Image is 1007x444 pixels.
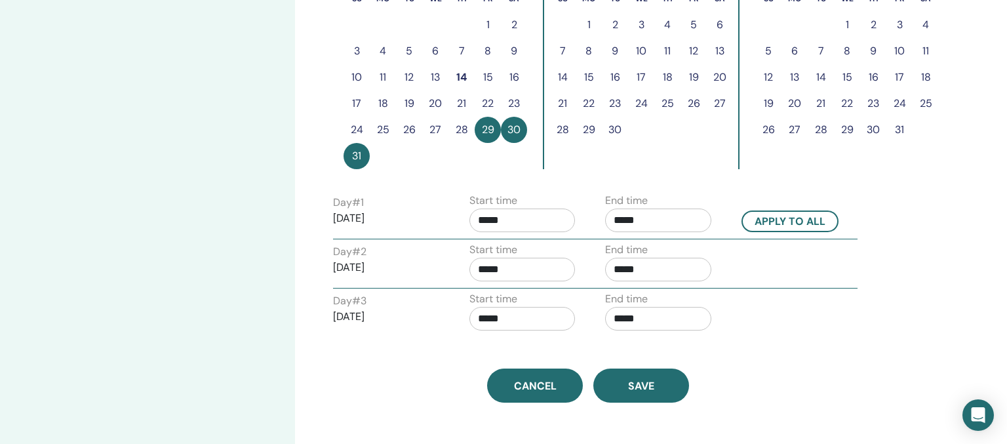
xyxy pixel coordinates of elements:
[576,64,602,91] button: 15
[602,117,628,143] button: 30
[654,38,681,64] button: 11
[755,91,781,117] button: 19
[860,117,886,143] button: 30
[628,91,654,117] button: 24
[448,117,475,143] button: 28
[781,38,808,64] button: 6
[707,12,733,38] button: 6
[755,64,781,91] button: 12
[886,64,913,91] button: 17
[913,91,939,117] button: 25
[396,64,422,91] button: 12
[475,12,501,38] button: 1
[549,91,576,117] button: 21
[602,12,628,38] button: 2
[860,12,886,38] button: 2
[808,117,834,143] button: 28
[333,211,439,226] p: [DATE]
[576,12,602,38] button: 1
[834,91,860,117] button: 22
[448,38,475,64] button: 7
[834,117,860,143] button: 29
[681,64,707,91] button: 19
[549,64,576,91] button: 14
[602,64,628,91] button: 16
[501,12,527,38] button: 2
[549,38,576,64] button: 7
[834,12,860,38] button: 1
[707,91,733,117] button: 27
[576,117,602,143] button: 29
[333,195,364,211] label: Day # 1
[344,117,370,143] button: 24
[886,12,913,38] button: 3
[501,38,527,64] button: 9
[628,12,654,38] button: 3
[344,143,370,169] button: 31
[834,38,860,64] button: 8
[576,38,602,64] button: 8
[396,38,422,64] button: 5
[333,309,439,325] p: [DATE]
[886,117,913,143] button: 31
[860,91,886,117] button: 23
[681,12,707,38] button: 5
[422,38,448,64] button: 6
[605,291,648,307] label: End time
[886,38,913,64] button: 10
[333,293,366,309] label: Day # 3
[654,12,681,38] button: 4
[344,64,370,91] button: 10
[475,64,501,91] button: 15
[422,117,448,143] button: 27
[628,379,654,393] span: Save
[333,244,366,260] label: Day # 2
[448,64,475,91] button: 14
[333,260,439,275] p: [DATE]
[808,91,834,117] button: 21
[707,64,733,91] button: 20
[628,64,654,91] button: 17
[913,12,939,38] button: 4
[344,38,370,64] button: 3
[422,91,448,117] button: 20
[628,38,654,64] button: 10
[681,38,707,64] button: 12
[755,38,781,64] button: 5
[913,64,939,91] button: 18
[681,91,707,117] button: 26
[654,64,681,91] button: 18
[654,91,681,117] button: 25
[860,64,886,91] button: 16
[808,38,834,64] button: 7
[396,117,422,143] button: 26
[469,193,517,209] label: Start time
[475,91,501,117] button: 22
[886,91,913,117] button: 24
[602,38,628,64] button: 9
[593,369,689,403] button: Save
[514,379,557,393] span: Cancel
[448,91,475,117] button: 21
[781,117,808,143] button: 27
[370,38,396,64] button: 4
[344,91,370,117] button: 17
[501,91,527,117] button: 23
[370,91,396,117] button: 18
[913,38,939,64] button: 11
[808,64,834,91] button: 14
[962,399,994,431] div: Open Intercom Messenger
[707,38,733,64] button: 13
[741,211,839,232] button: Apply to all
[834,64,860,91] button: 15
[469,291,517,307] label: Start time
[549,117,576,143] button: 28
[422,64,448,91] button: 13
[755,117,781,143] button: 26
[605,242,648,258] label: End time
[781,64,808,91] button: 13
[469,242,517,258] label: Start time
[576,91,602,117] button: 22
[781,91,808,117] button: 20
[501,64,527,91] button: 16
